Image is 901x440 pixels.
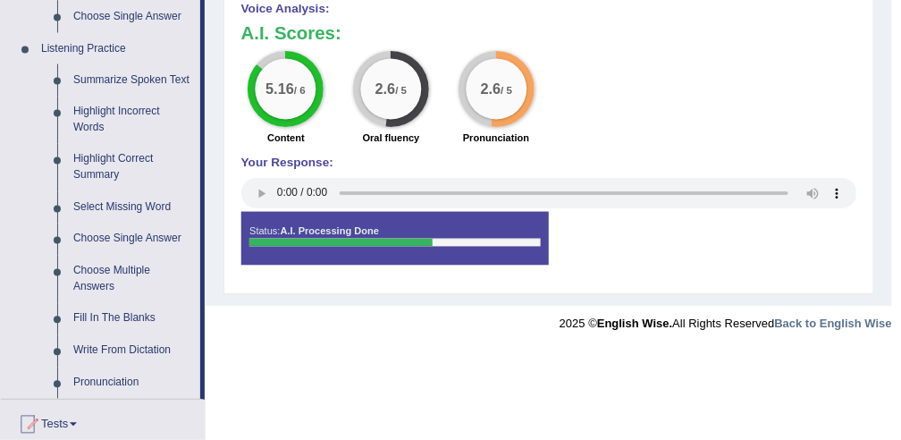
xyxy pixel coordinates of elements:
[241,157,857,170] h4: Your Response:
[65,1,200,33] a: Choose Single Answer
[294,85,306,97] small: / 6
[267,131,305,145] label: Content
[375,81,396,97] big: 2.6
[480,81,501,97] big: 2.6
[266,81,295,97] big: 5.16
[281,226,380,237] strong: A.I. Processing Done
[775,317,892,330] a: Back to English Wise
[65,224,200,256] a: Choose Single Answer
[33,33,200,65] a: Listening Practice
[597,317,672,330] strong: English Wise.
[241,3,857,16] h4: Voice Analysis:
[65,368,200,400] a: Pronunciation
[65,256,200,303] a: Choose Multiple Answers
[65,64,200,97] a: Summarize Spoken Text
[363,131,420,145] label: Oral fluency
[241,23,341,43] b: A.I. Scores:
[65,97,200,144] a: Highlight Incorrect Words
[65,303,200,335] a: Fill In The Blanks
[241,212,549,266] div: Status:
[65,192,200,224] a: Select Missing Word
[560,306,892,332] div: 2025 © All Rights Reserved
[463,131,529,145] label: Pronunciation
[65,144,200,191] a: Highlight Correct Summary
[501,85,512,97] small: / 5
[65,335,200,368] a: Write From Dictation
[395,85,407,97] small: / 5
